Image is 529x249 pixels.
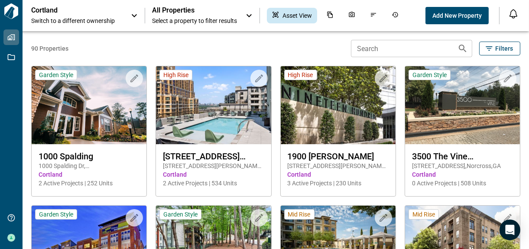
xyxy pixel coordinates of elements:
[288,151,389,162] span: 1900 [PERSON_NAME]
[386,8,404,23] div: Job History
[39,162,140,170] span: 1000 Spalding Dr , [GEOGRAPHIC_DATA] , GA
[39,179,140,188] span: 2 Active Projects | 252 Units
[163,210,198,218] span: Garden Style
[432,11,482,20] span: Add New Property
[288,162,389,170] span: [STREET_ADDRESS][PERSON_NAME] , [GEOGRAPHIC_DATA] , [GEOGRAPHIC_DATA]
[454,40,471,57] button: Search properties
[412,151,513,162] span: 3500 The Vine Apartments
[288,179,389,188] span: 3 Active Projects | 230 Units
[288,210,311,218] span: Mid Rise
[288,170,389,179] span: Cortland
[152,6,237,15] span: All Properties
[267,8,317,23] div: Asset View
[479,42,520,55] button: Filters
[163,179,264,188] span: 2 Active Projects | 534 Units
[31,6,109,15] p: Cortland
[152,16,237,25] span: Select a property to filter results
[405,66,520,144] img: property-asset
[163,170,264,179] span: Cortland
[163,71,188,79] span: High Rise
[39,170,140,179] span: Cortland
[281,66,396,144] img: property-asset
[365,8,382,23] div: Issues & Info
[500,220,520,240] div: Open Intercom Messenger
[412,210,435,218] span: Mid Rise
[412,162,513,170] span: [STREET_ADDRESS] , Norcross , GA
[343,8,360,23] div: Photos
[412,179,513,188] span: 0 Active Projects | 508 Units
[163,151,264,162] span: [STREET_ADDRESS][PERSON_NAME]
[32,66,146,144] img: property-asset
[156,66,271,144] img: property-asset
[288,71,313,79] span: High Rise
[39,210,73,218] span: Garden Style
[31,16,122,25] span: Switch to a different ownership
[506,7,520,21] button: Open notification feed
[495,44,513,53] span: Filters
[163,162,264,170] span: [STREET_ADDRESS][PERSON_NAME] , [GEOGRAPHIC_DATA] , VA
[321,8,339,23] div: Documents
[412,170,513,179] span: Cortland
[412,71,447,79] span: Garden Style
[425,7,489,24] button: Add New Property
[39,71,73,79] span: Garden Style
[31,44,347,53] span: 90 Properties
[39,151,140,162] span: 1000 Spalding
[282,11,312,20] span: Asset View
